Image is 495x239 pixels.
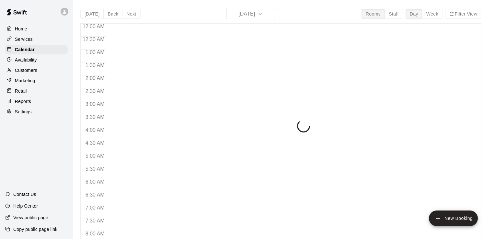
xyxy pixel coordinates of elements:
[84,166,106,172] span: 5:30 AM
[429,211,478,226] button: add
[84,179,106,185] span: 6:00 AM
[15,46,35,53] p: Calendar
[15,108,32,115] p: Settings
[84,153,106,159] span: 5:00 AM
[5,97,68,106] a: Reports
[5,76,68,85] a: Marketing
[84,205,106,211] span: 7:00 AM
[84,101,106,107] span: 3:00 AM
[84,50,106,55] span: 1:00 AM
[5,45,68,54] a: Calendar
[84,88,106,94] span: 2:30 AM
[5,55,68,65] a: Availability
[84,140,106,146] span: 4:30 AM
[5,34,68,44] a: Services
[84,218,106,223] span: 7:30 AM
[15,57,37,63] p: Availability
[13,226,57,233] p: Copy public page link
[15,88,27,94] p: Retail
[13,203,38,209] p: Help Center
[84,75,106,81] span: 2:00 AM
[84,114,106,120] span: 3:30 AM
[15,98,31,105] p: Reports
[5,107,68,117] a: Settings
[15,67,37,74] p: Customers
[5,24,68,34] a: Home
[15,77,35,84] p: Marketing
[81,37,106,42] span: 12:30 AM
[84,127,106,133] span: 4:00 AM
[13,191,36,198] p: Contact Us
[13,214,48,221] p: View public page
[84,192,106,198] span: 6:30 AM
[84,231,106,236] span: 8:00 AM
[81,24,106,29] span: 12:00 AM
[5,86,68,96] a: Retail
[84,63,106,68] span: 1:30 AM
[15,36,33,42] p: Services
[15,26,27,32] p: Home
[5,65,68,75] a: Customers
